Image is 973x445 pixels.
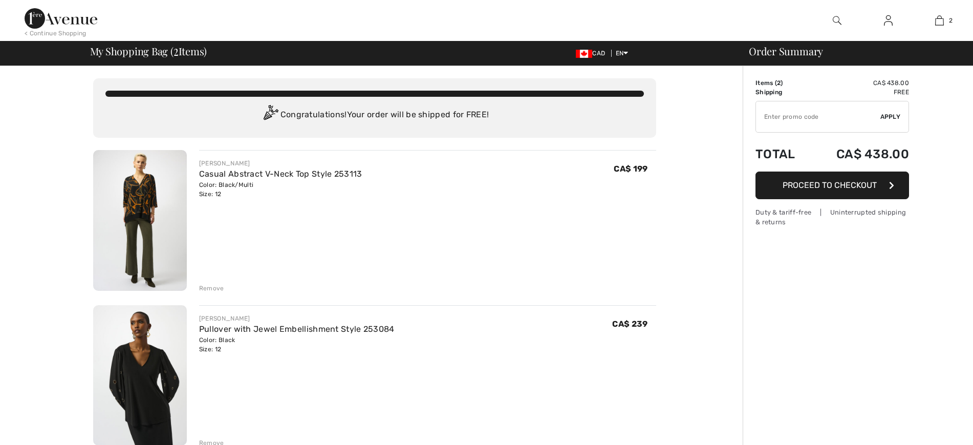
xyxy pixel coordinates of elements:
[105,105,644,125] div: Congratulations! Your order will be shipped for FREE!
[914,14,964,27] a: 2
[935,14,944,27] img: My Bag
[880,112,901,121] span: Apply
[810,88,909,97] td: Free
[755,78,810,88] td: Items ( )
[737,46,967,56] div: Order Summary
[199,335,395,354] div: Color: Black Size: 12
[949,16,953,25] span: 2
[199,324,395,334] a: Pullover with Jewel Embellishment Style 253084
[616,50,629,57] span: EN
[755,207,909,227] div: Duty & tariff-free | Uninterrupted shipping & returns
[576,50,592,58] img: Canadian Dollar
[25,29,87,38] div: < Continue Shopping
[614,164,647,174] span: CA$ 199
[777,79,781,87] span: 2
[199,284,224,293] div: Remove
[783,180,877,190] span: Proceed to Checkout
[260,105,280,125] img: Congratulation2.svg
[756,101,880,132] input: Promo code
[755,137,810,172] td: Total
[93,150,187,291] img: Casual Abstract V-Neck Top Style 253113
[576,50,609,57] span: CAD
[810,137,909,172] td: CA$ 438.00
[199,314,395,323] div: [PERSON_NAME]
[755,88,810,97] td: Shipping
[884,14,893,27] img: My Info
[25,8,97,29] img: 1ère Avenue
[199,169,362,179] a: Casual Abstract V-Neck Top Style 253113
[833,14,841,27] img: search the website
[612,319,647,329] span: CA$ 239
[755,172,909,199] button: Proceed to Checkout
[199,180,362,199] div: Color: Black/Multi Size: 12
[810,78,909,88] td: CA$ 438.00
[876,14,901,27] a: Sign In
[199,159,362,168] div: [PERSON_NAME]
[90,46,207,56] span: My Shopping Bag ( Items)
[174,44,179,57] span: 2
